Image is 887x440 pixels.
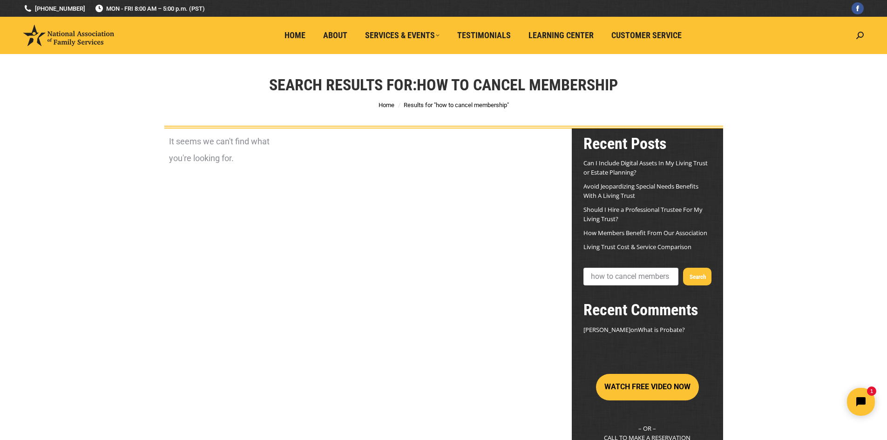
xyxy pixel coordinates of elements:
[611,30,682,41] span: Customer Service
[457,30,511,41] span: Testimonials
[284,30,305,41] span: Home
[583,182,698,200] a: Avoid Jeopardizing Special Needs Benefits With A Living Trust
[404,102,509,108] span: Results for "how to cancel membership"
[583,243,691,251] a: Living Trust Cost & Service Comparison
[583,325,630,334] span: [PERSON_NAME]
[596,383,699,391] a: WATCH FREE VIDEO NOW
[583,299,711,320] h2: Recent Comments
[583,325,711,335] footer: on
[852,2,864,14] a: Facebook page opens in new window
[583,133,711,154] h2: Recent Posts
[522,27,600,44] a: Learning Center
[23,4,85,13] a: [PHONE_NUMBER]
[583,205,703,223] a: Should I Hire a Professional Trustee For My Living Trust?
[317,27,354,44] a: About
[365,30,440,41] span: Services & Events
[583,159,708,176] a: Can I Include Digital Assets In My Living Trust or Estate Planning?
[683,268,711,285] button: Search
[723,380,883,424] iframe: Tidio Chat
[278,27,312,44] a: Home
[23,25,114,46] img: National Association of Family Services
[583,229,707,237] a: How Members Benefit From Our Association
[528,30,594,41] span: Learning Center
[269,74,618,95] h1: Search Results for:
[451,27,517,44] a: Testimonials
[596,374,699,400] button: WATCH FREE VIDEO NOW
[417,75,618,94] span: how to cancel membership
[379,102,394,108] a: Home
[605,27,688,44] a: Customer Service
[638,325,685,334] a: What is Probate?
[95,4,205,13] span: MON - FRI 8:00 AM – 5:00 p.m. (PST)
[169,133,284,167] div: It seems we can't find what you're looking for.
[323,30,347,41] span: About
